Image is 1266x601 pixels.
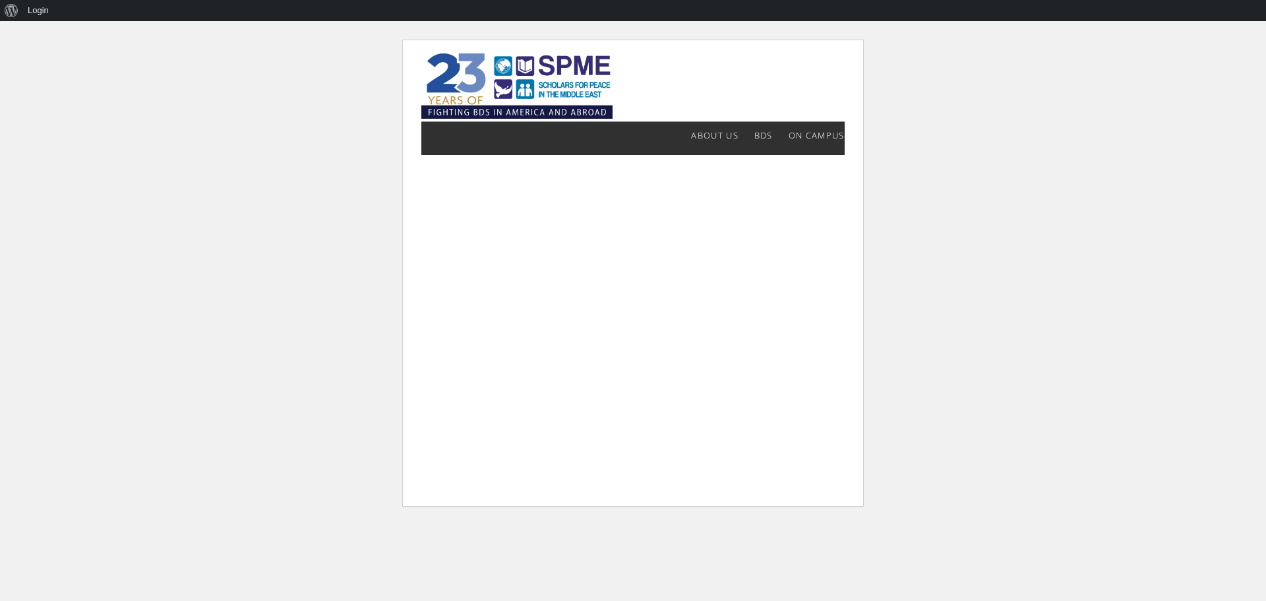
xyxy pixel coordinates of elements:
a: On Campus [789,122,845,148]
span: On Campus [789,129,845,141]
img: SPME [421,49,613,122]
span: BDS [754,129,773,141]
a: About Us [691,122,738,148]
a: BDS [754,122,773,148]
span: About Us [691,129,738,141]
